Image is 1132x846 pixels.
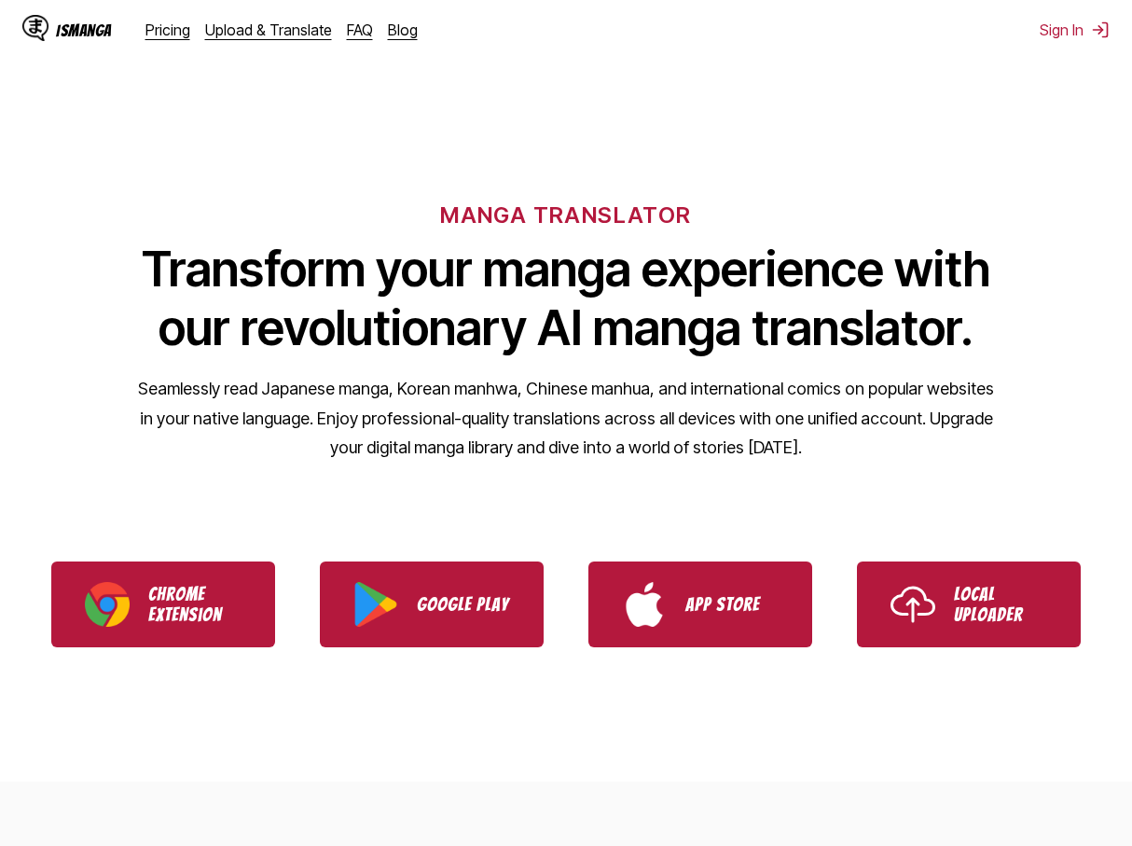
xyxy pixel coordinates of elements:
[137,240,995,357] h1: Transform your manga experience with our revolutionary AI manga translator.
[685,594,779,615] p: App Store
[440,201,691,229] h6: MANGA TRANSLATOR
[347,21,373,39] a: FAQ
[588,562,812,647] a: Download IsManga from App Store
[622,582,667,627] img: App Store logo
[145,21,190,39] a: Pricing
[320,562,544,647] a: Download IsManga from Google Play
[1040,21,1110,39] button: Sign In
[85,582,130,627] img: Chrome logo
[417,594,510,615] p: Google Play
[56,21,112,39] div: IsManga
[22,15,48,41] img: IsManga Logo
[148,584,242,625] p: Chrome Extension
[205,21,332,39] a: Upload & Translate
[137,374,995,463] p: Seamlessly read Japanese manga, Korean manhwa, Chinese manhua, and international comics on popula...
[22,15,145,45] a: IsManga LogoIsManga
[954,584,1047,625] p: Local Uploader
[353,582,398,627] img: Google Play logo
[857,562,1081,647] a: Use IsManga Local Uploader
[890,582,935,627] img: Upload icon
[1091,21,1110,39] img: Sign out
[388,21,418,39] a: Blog
[51,562,275,647] a: Download IsManga Chrome Extension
